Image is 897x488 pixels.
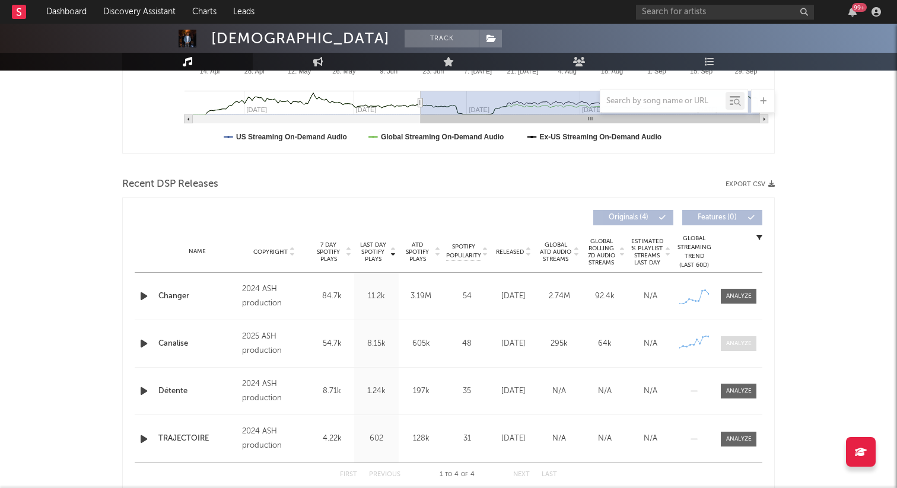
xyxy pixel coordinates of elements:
div: N/A [631,291,670,302]
div: 602 [357,433,396,445]
span: Estimated % Playlist Streams Last Day [631,238,663,266]
a: TRAJECTOIRE [158,433,236,445]
text: US Streaming On-Demand Audio [236,133,347,141]
text: 23. Jun [422,68,444,75]
button: Last [542,471,557,478]
span: Recent DSP Releases [122,177,218,192]
button: Next [513,471,530,478]
a: Canalise [158,338,236,350]
span: Last Day Spotify Plays [357,241,389,263]
div: 128k [402,433,440,445]
text: 18. Aug [601,68,623,75]
a: Détente [158,385,236,397]
div: 54.7k [313,338,351,350]
text: 29. Sep [734,68,757,75]
div: [DATE] [494,433,533,445]
div: 8.15k [357,338,396,350]
div: 2024 ASH production [242,282,307,311]
span: Features ( 0 ) [690,214,745,221]
text: 1. Sep [647,68,666,75]
text: 15. Sep [690,68,712,75]
div: 8.71k [313,385,351,397]
span: Released [496,248,524,256]
input: Search by song name or URL [600,97,726,106]
a: Changer [158,291,236,302]
div: 3.19M [402,291,440,302]
button: Previous [369,471,400,478]
div: Name [158,247,236,256]
div: 48 [446,338,488,350]
text: Ex-US Streaming On-Demand Audio [540,133,662,141]
button: Features(0) [682,210,762,225]
text: 14. Apr [200,68,221,75]
div: Global Streaming Trend (Last 60D) [676,234,712,270]
span: 7 Day Spotify Plays [313,241,344,263]
span: Copyright [253,248,288,256]
button: Export CSV [726,181,775,188]
text: 21. [DATE] [507,68,538,75]
span: to [445,472,452,477]
div: 2024 ASH production [242,425,307,453]
div: 54 [446,291,488,302]
div: 35 [446,385,488,397]
div: 605k [402,338,440,350]
span: ATD Spotify Plays [402,241,433,263]
text: Global Streaming On-Demand Audio [381,133,504,141]
button: Track [405,30,479,47]
text: 26. May [332,68,356,75]
div: 31 [446,433,488,445]
div: 64k [585,338,625,350]
div: N/A [631,385,670,397]
div: 1 4 4 [424,468,489,482]
div: 84.7k [313,291,351,302]
span: Global ATD Audio Streams [539,241,572,263]
button: Originals(4) [593,210,673,225]
div: N/A [539,433,579,445]
div: 2024 ASH production [242,377,307,406]
div: 197k [402,385,440,397]
div: N/A [631,433,670,445]
div: 1.24k [357,385,396,397]
div: N/A [631,338,670,350]
text: 9. Jun [380,68,397,75]
div: 92.4k [585,291,625,302]
div: [DATE] [494,338,533,350]
div: 11.2k [357,291,396,302]
div: 295k [539,338,579,350]
div: N/A [585,433,625,445]
div: N/A [585,385,625,397]
div: 2.74M [539,291,579,302]
div: [DEMOGRAPHIC_DATA] [211,30,390,47]
button: First [340,471,357,478]
text: 4. Aug [558,68,577,75]
input: Search for artists [636,5,814,20]
div: 99 + [852,3,867,12]
span: of [461,472,468,477]
span: Global Rolling 7D Audio Streams [585,238,618,266]
span: Spotify Popularity [446,243,481,260]
span: Originals ( 4 ) [601,214,656,221]
div: 2025 ASH production [242,330,307,358]
text: 12. May [288,68,311,75]
button: 99+ [848,7,857,17]
text: 28. Apr [244,68,265,75]
div: [DATE] [494,385,533,397]
div: N/A [539,385,579,397]
text: 7. [DATE] [464,68,492,75]
div: [DATE] [494,291,533,302]
div: 4.22k [313,433,351,445]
